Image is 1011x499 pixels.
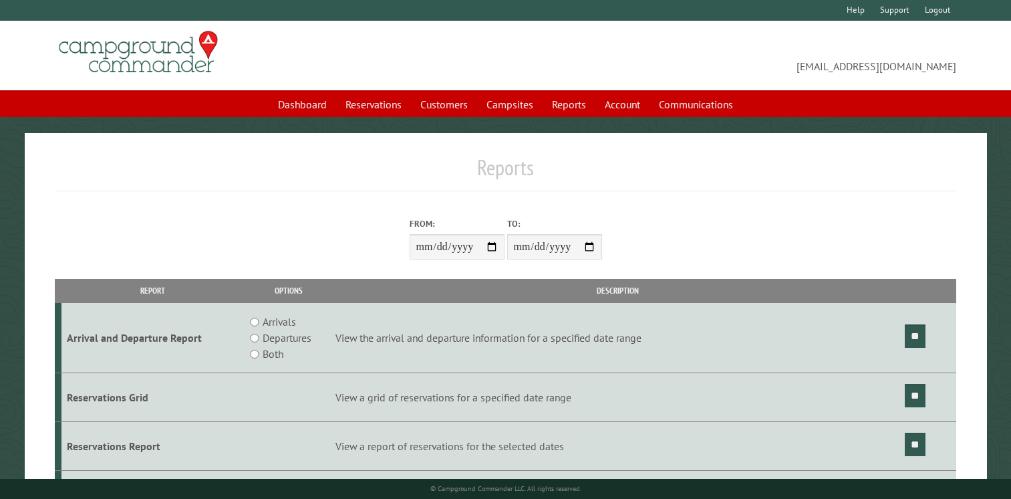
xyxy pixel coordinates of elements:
a: Customers [412,92,476,117]
a: Reports [544,92,594,117]
td: View the arrival and departure information for a specified date range [333,303,903,373]
h1: Reports [55,155,956,191]
small: © Campground Commander LLC. All rights reserved. [430,484,581,493]
td: Arrival and Departure Report [61,303,245,373]
a: Dashboard [270,92,335,117]
label: From: [410,217,504,230]
a: Account [597,92,648,117]
label: Both [263,346,283,362]
a: Campsites [478,92,541,117]
th: Description [333,279,903,302]
th: Options [245,279,333,302]
span: [EMAIL_ADDRESS][DOMAIN_NAME] [506,37,957,74]
label: To: [507,217,602,230]
td: Reservations Grid [61,373,245,422]
td: View a grid of reservations for a specified date range [333,373,903,422]
td: View a report of reservations for the selected dates [333,421,903,470]
label: Arrivals [263,314,296,330]
a: Communications [651,92,741,117]
td: Reservations Report [61,421,245,470]
a: Reservations [337,92,410,117]
label: Departures [263,330,311,346]
th: Report [61,279,245,302]
img: Campground Commander [55,26,222,78]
